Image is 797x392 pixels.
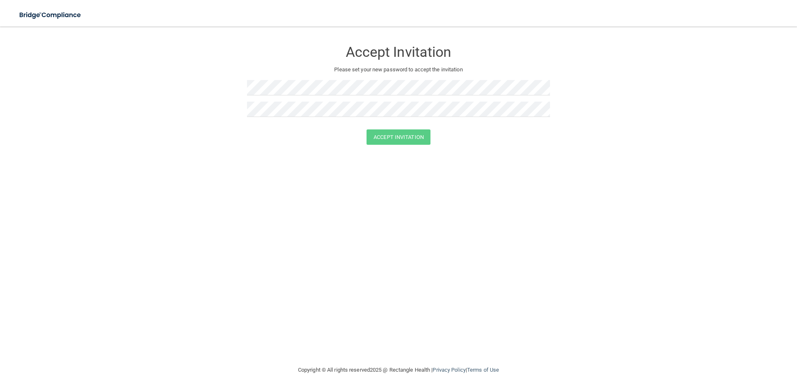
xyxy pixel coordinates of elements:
div: Copyright © All rights reserved 2025 @ Rectangle Health | | [247,357,550,383]
img: bridge_compliance_login_screen.278c3ca4.svg [12,7,89,24]
a: Privacy Policy [433,367,465,373]
a: Terms of Use [467,367,499,373]
h3: Accept Invitation [247,44,550,60]
p: Please set your new password to accept the invitation [253,65,544,75]
button: Accept Invitation [367,129,430,145]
